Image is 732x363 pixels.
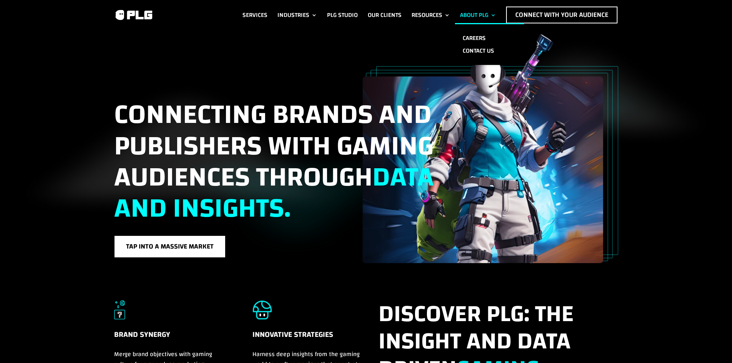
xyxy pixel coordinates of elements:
[506,7,617,23] a: Connect with Your Audience
[368,7,402,23] a: Our Clients
[114,89,434,234] span: Connecting brands and publishers with gaming audiences through
[460,7,496,23] a: About PLG
[412,7,450,23] a: Resources
[114,329,225,349] h5: Brand Synergy
[114,235,226,258] a: Tap into a massive market
[252,329,368,349] h5: Innovative Strategies
[114,152,434,234] span: data and insights.
[455,32,524,45] a: Careers
[327,7,358,23] a: PLG Studio
[242,7,267,23] a: Services
[277,7,317,23] a: Industries
[114,300,126,320] img: Brand Synergy
[455,45,524,57] a: Contact us
[694,326,732,363] iframe: Chat Widget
